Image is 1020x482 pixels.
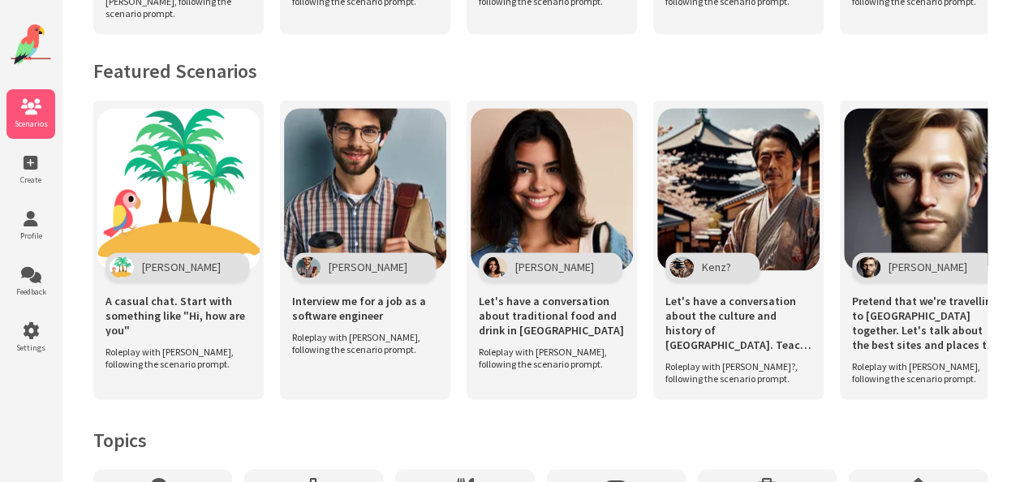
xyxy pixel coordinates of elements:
span: [PERSON_NAME] [889,260,967,274]
img: Scenario Image [657,108,820,270]
img: Website Logo [11,24,51,65]
img: Character [483,256,507,278]
span: Roleplay with [PERSON_NAME], following the scenario prompt. [105,346,243,370]
span: Let's have a conversation about the culture and history of [GEOGRAPHIC_DATA]. Teach me about it [665,294,811,352]
span: Roleplay with [PERSON_NAME], following the scenario prompt. [479,346,617,370]
span: Interview me for a job as a software engineer [292,294,438,323]
img: Scenario Image [844,108,1006,270]
span: Roleplay with [PERSON_NAME]?, following the scenario prompt. [665,360,803,385]
span: Roleplay with [PERSON_NAME], following the scenario prompt. [852,360,990,385]
span: [PERSON_NAME] [515,260,594,274]
img: Character [110,256,134,278]
span: A casual chat. Start with something like "Hi, how are you" [105,294,252,338]
span: [PERSON_NAME] [329,260,407,274]
img: Character [669,256,694,278]
h2: Featured Scenarios [93,58,988,84]
span: Scenarios [6,118,55,129]
span: Feedback [6,286,55,297]
span: Roleplay with [PERSON_NAME], following the scenario prompt. [292,331,430,355]
span: Create [6,174,55,185]
span: [PERSON_NAME] [142,260,221,274]
h2: Topics [93,428,988,453]
img: Character [856,256,880,278]
img: Scenario Image [471,108,633,270]
img: Scenario Image [97,108,260,270]
span: Kenz? [702,260,731,274]
span: Let's have a conversation about traditional food and drink in [GEOGRAPHIC_DATA] [479,294,625,338]
span: Settings [6,342,55,353]
img: Scenario Image [284,108,446,270]
span: Profile [6,230,55,241]
span: Pretend that we're travelling to [GEOGRAPHIC_DATA] together. Let's talk about the best sites and ... [852,294,998,352]
img: Character [296,256,321,278]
